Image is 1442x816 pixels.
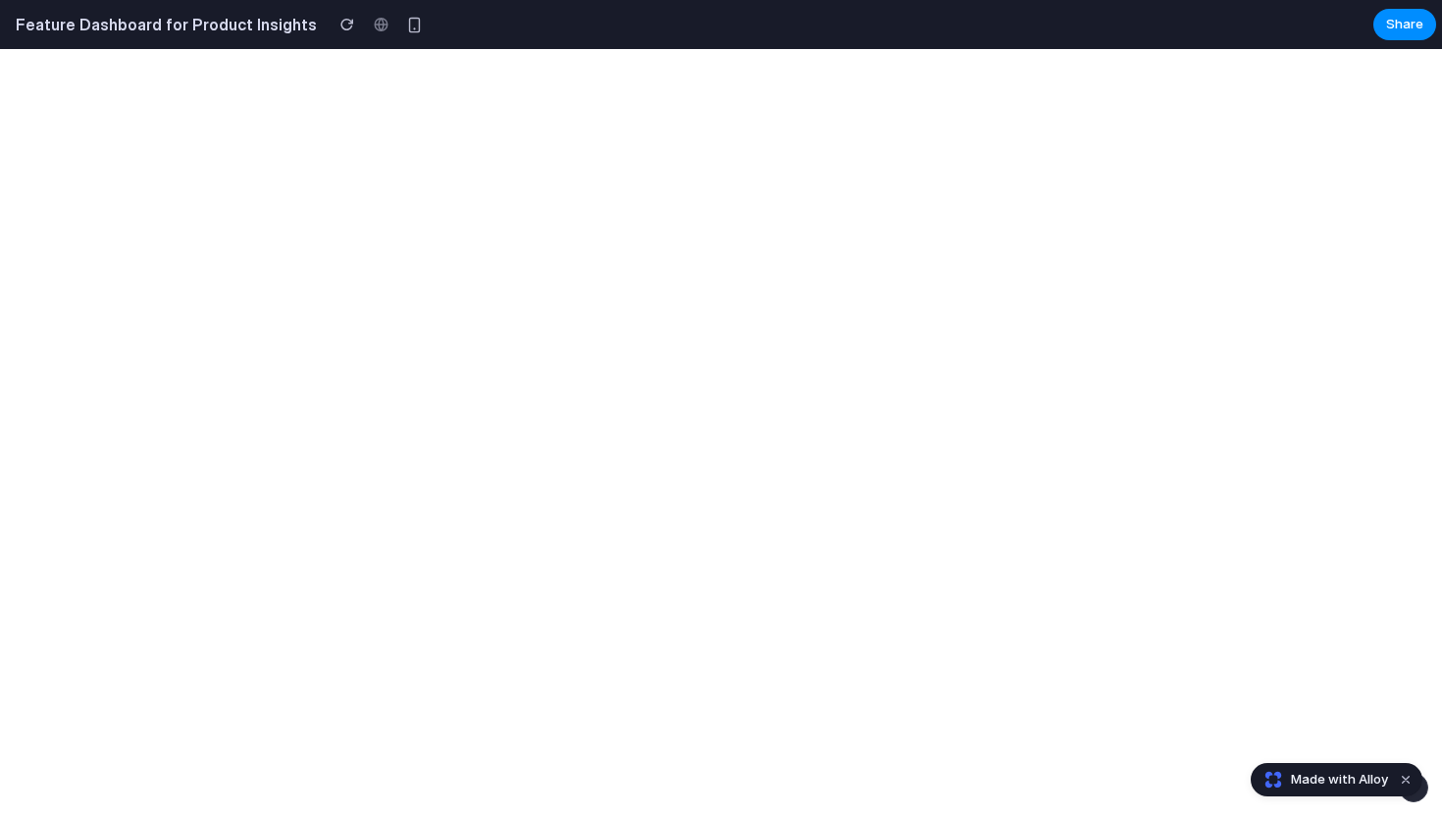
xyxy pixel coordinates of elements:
[1373,9,1436,40] button: Share
[1394,768,1417,791] button: Dismiss watermark
[8,13,317,36] h2: Feature Dashboard for Product Insights
[1252,770,1390,790] a: Made with Alloy
[1386,15,1423,34] span: Share
[1291,770,1388,790] span: Made with Alloy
